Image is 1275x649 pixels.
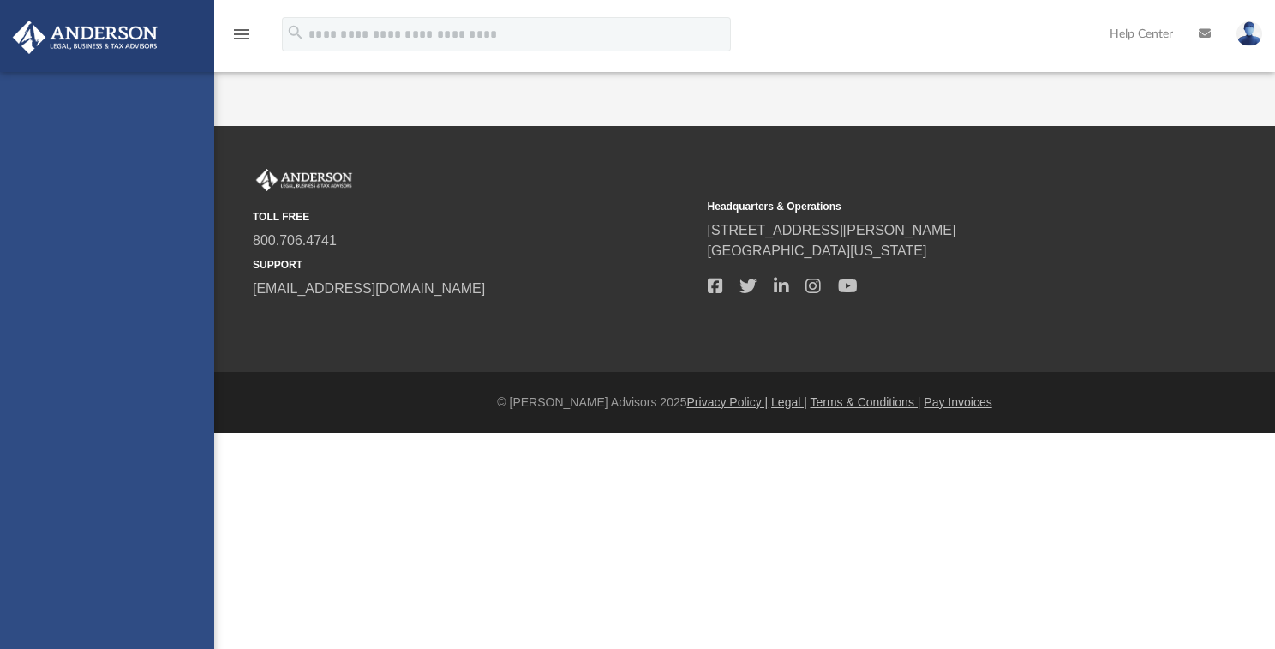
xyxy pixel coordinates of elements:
a: [EMAIL_ADDRESS][DOMAIN_NAME] [253,281,485,296]
img: User Pic [1236,21,1262,46]
div: © [PERSON_NAME] Advisors 2025 [214,394,1275,412]
a: menu [231,33,252,45]
img: Anderson Advisors Platinum Portal [8,21,163,54]
a: Legal | [771,395,807,409]
a: [STREET_ADDRESS][PERSON_NAME] [708,223,956,237]
a: Terms & Conditions | [811,395,921,409]
a: Privacy Policy | [687,395,769,409]
small: SUPPORT [253,257,696,273]
img: Anderson Advisors Platinum Portal [253,169,356,191]
i: menu [231,24,252,45]
small: Headquarters & Operations [708,199,1151,214]
a: 800.706.4741 [253,233,337,248]
a: [GEOGRAPHIC_DATA][US_STATE] [708,243,927,258]
a: Pay Invoices [924,395,991,409]
small: TOLL FREE [253,209,696,225]
i: search [286,23,305,42]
